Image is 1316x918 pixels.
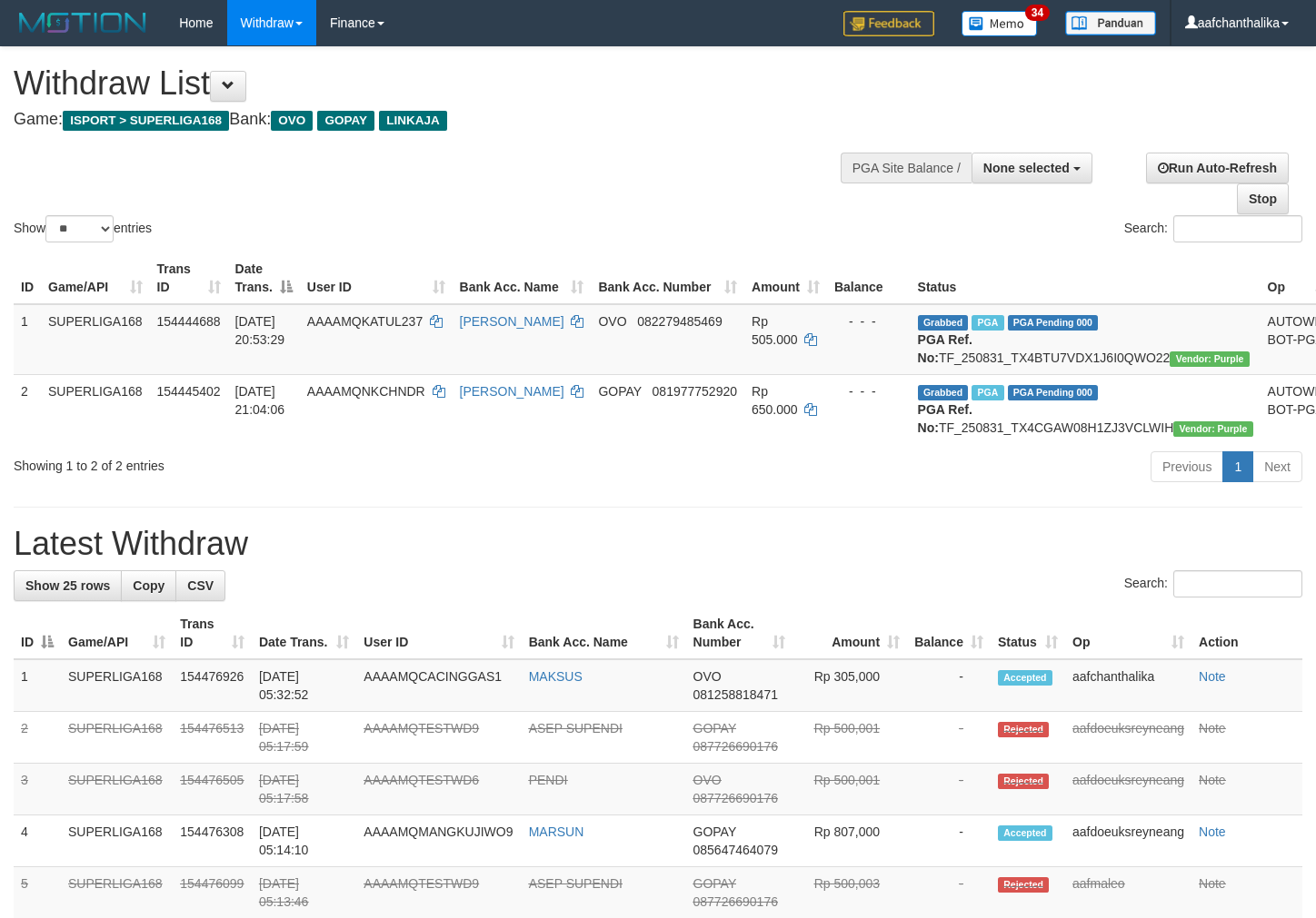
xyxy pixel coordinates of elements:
[14,374,41,444] td: 2
[317,111,374,131] span: GOPAY
[14,304,41,375] td: 1
[133,578,164,593] span: Copy
[175,570,225,601] a: CSV
[834,382,903,400] div: - - -
[1199,824,1226,839] a: Note
[1222,451,1253,482] a: 1
[252,815,356,867] td: [DATE] 05:14:10
[307,384,425,399] span: AAAAMQNKCHNDR
[61,659,173,712] td: SUPERLIGA168
[693,773,722,787] span: OVO
[300,252,453,304] th: User ID: activate to sort column ascending
[1199,773,1226,787] a: Note
[460,314,564,329] a: [PERSON_NAME]
[1065,815,1191,867] td: aafdoeuksreyneang
[1146,153,1289,183] a: Run Auto-Refresh
[1173,421,1252,437] span: Vendor URL: https://trx4.1velocity.biz
[686,607,793,659] th: Bank Acc. Number: activate to sort column ascending
[744,252,827,304] th: Amount: activate to sort column ascending
[793,607,907,659] th: Amount: activate to sort column ascending
[1008,315,1099,331] span: PGA Pending
[25,578,110,593] span: Show 25 rows
[693,876,736,891] span: GOPAY
[453,252,592,304] th: Bank Acc. Name: activate to sort column ascending
[41,252,150,304] th: Game/API: activate to sort column ascending
[1191,607,1302,659] th: Action
[41,304,150,375] td: SUPERLIGA168
[793,712,907,764] td: Rp 500,001
[14,526,1302,562] h1: Latest Withdraw
[1173,215,1302,242] input: Search:
[1173,570,1302,597] input: Search:
[693,669,722,684] span: OVO
[911,374,1261,444] td: TF_250831_TX4CGAW08H1ZJ3VCLWIH
[1151,451,1223,482] a: Previous
[918,315,969,331] span: Grabbed
[529,824,584,839] a: MARSUN
[252,712,356,764] td: [DATE] 05:17:59
[1025,5,1050,21] span: 34
[998,774,1049,789] span: Rejected
[693,721,736,735] span: GOPAY
[1065,659,1191,712] td: aafchanthalika
[693,843,778,857] span: Copy 085647464079 to clipboard
[173,764,252,815] td: 154476505
[693,824,736,839] span: GOPAY
[61,712,173,764] td: SUPERLIGA168
[972,153,1092,183] button: None selected
[529,773,568,787] a: PENDI
[307,314,423,329] span: AAAAMQKATUL237
[252,659,356,712] td: [DATE] 05:32:52
[841,153,972,183] div: PGA Site Balance /
[793,764,907,815] td: Rp 500,001
[972,315,1003,331] span: Marked by aafsoycanthlai
[591,252,744,304] th: Bank Acc. Number: activate to sort column ascending
[1199,876,1226,891] a: Note
[252,607,356,659] th: Date Trans.: activate to sort column ascending
[61,607,173,659] th: Game/API: activate to sort column ascending
[918,385,969,400] span: Grabbed
[983,161,1070,175] span: None selected
[14,815,61,867] td: 4
[14,659,61,712] td: 1
[228,252,300,304] th: Date Trans.: activate to sort column descending
[972,385,1003,400] span: Marked by aafchhiseyha
[356,815,521,867] td: AAAAMQMANGKUJIWO9
[61,764,173,815] td: SUPERLIGA168
[911,304,1261,375] td: TF_250831_TX4BTU7VDX1J6I0QWO22
[14,65,859,102] h1: Withdraw List
[460,384,564,399] a: [PERSON_NAME]
[252,764,356,815] td: [DATE] 05:17:58
[598,314,626,329] span: OVO
[235,314,285,347] span: [DATE] 20:53:29
[1252,451,1302,482] a: Next
[793,659,907,712] td: Rp 305,000
[1170,351,1249,367] span: Vendor URL: https://trx4.1velocity.biz
[14,712,61,764] td: 2
[1124,570,1302,597] label: Search:
[173,712,252,764] td: 154476513
[834,312,903,331] div: - - -
[356,607,521,659] th: User ID: activate to sort column ascending
[843,11,934,36] img: Feedback.jpg
[157,314,221,329] span: 154444688
[173,659,252,712] td: 154476926
[991,607,1065,659] th: Status: activate to sort column ascending
[1199,669,1226,684] a: Note
[173,815,252,867] td: 154476308
[271,111,313,131] span: OVO
[907,764,991,815] td: -
[121,570,176,601] a: Copy
[173,607,252,659] th: Trans ID: activate to sort column ascending
[1008,385,1099,400] span: PGA Pending
[14,252,41,304] th: ID
[45,215,114,242] select: Showentries
[911,252,1261,304] th: Status
[187,578,214,593] span: CSV
[529,876,623,891] a: ASEP SUPENDI
[962,11,1038,36] img: Button%20Memo.svg
[918,332,972,365] b: PGA Ref. No:
[1237,183,1289,214] a: Stop
[693,687,778,702] span: Copy 081258818471 to clipboard
[157,384,221,399] span: 154445402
